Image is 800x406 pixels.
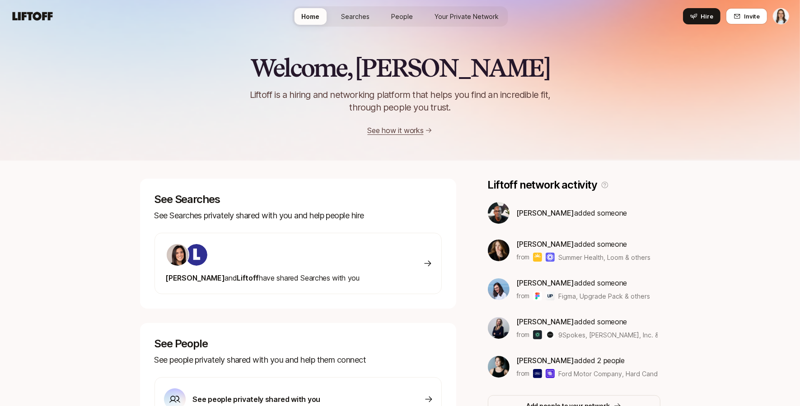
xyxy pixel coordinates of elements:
p: See people privately shared with you [193,393,320,405]
p: Liftoff is a hiring and networking platform that helps you find an incredible fit, through people... [239,88,562,114]
img: Loom [546,253,555,262]
img: 9Spokes [533,330,542,339]
span: Your Private Network [435,12,499,21]
p: from [517,329,530,340]
p: added someone [517,207,627,219]
span: [PERSON_NAME] [166,273,225,282]
span: Home [301,12,319,21]
span: [PERSON_NAME] [517,240,575,249]
a: Searches [334,8,377,25]
span: 9Spokes, [PERSON_NAME], Inc. & others [558,330,658,340]
p: added 2 people [517,355,658,366]
img: 539a6eb7_bc0e_4fa2_8ad9_ee091919e8d1.jpg [488,356,510,378]
span: Searches [341,12,370,21]
p: from [517,291,530,301]
p: See Searches privately shared with you and help people hire [154,209,442,222]
a: See how it works [368,126,424,135]
p: from [517,368,530,379]
img: Ford Motor Company [533,369,542,378]
button: Corey Leamon [773,8,789,24]
a: Home [294,8,327,25]
img: Summer Health [533,253,542,262]
img: 71d7b91d_d7cb_43b4_a7ea_a9b2f2cc6e03.jpg [167,244,188,266]
span: and [225,273,237,282]
p: added someone [517,238,651,250]
span: [PERSON_NAME] [517,278,575,287]
p: See People [154,337,442,350]
p: See Searches [154,193,442,206]
img: Upgrade Pack [546,291,555,300]
p: See people privately shared with you and help them connect [154,354,442,366]
span: Summer Health, Loom & others [558,253,650,262]
button: Invite [726,8,767,24]
span: [PERSON_NAME] [517,208,575,217]
img: Corey Leamon [773,9,789,24]
span: Hire [701,12,713,21]
img: Hard Candy Shell [546,369,555,378]
span: Liftoff [237,273,259,282]
h2: Welcome, [PERSON_NAME] [250,54,550,81]
img: bdc9314a_e025_45c0_b6cd_f364a7d4f7e0.jpg [488,240,510,261]
button: Hire [683,8,720,24]
span: [PERSON_NAME] [517,356,575,365]
img: d13c0e22_08f8_4799_96af_af83c1b186d3.jpg [488,317,510,339]
img: Duarte, Inc. [546,330,555,339]
p: added someone [517,277,650,289]
img: 50a8c592_c237_4a17_9ed0_408eddd52876.jpg [488,202,510,224]
p: added someone [517,316,658,328]
span: Ford Motor Company, Hard Candy Shell & others [558,370,705,378]
span: People [391,12,413,21]
p: from [517,252,530,263]
span: Figma, Upgrade Pack & others [558,291,650,301]
span: have shared Searches with you [166,273,360,282]
span: Invite [744,12,760,21]
img: ACg8ocKIuO9-sklR2KvA8ZVJz4iZ_g9wtBiQREC3t8A94l4CTg=s160-c [186,244,207,266]
a: People [384,8,420,25]
a: Your Private Network [427,8,506,25]
p: Liftoff network activity [488,179,597,191]
img: 3b21b1e9_db0a_4655_a67f_ab9b1489a185.jpg [488,278,510,300]
span: [PERSON_NAME] [517,317,575,326]
img: Figma [533,291,542,300]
